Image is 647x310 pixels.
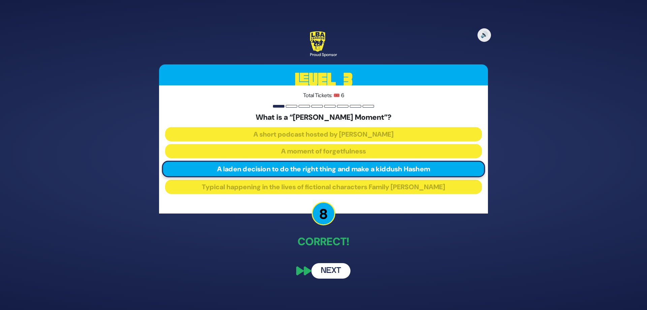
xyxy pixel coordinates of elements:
[312,202,335,225] p: 8
[311,263,350,279] button: Next
[159,64,488,95] h3: Level 3
[159,233,488,250] p: Correct!
[162,161,485,177] button: A laden decision to do the right thing and make a kiddush Hashem
[165,144,482,158] button: A moment of forgetfulness
[310,31,325,52] img: LBA
[165,113,482,122] h5: What is a “[PERSON_NAME] Moment”?
[165,180,482,194] button: Typical happening in the lives of fictional characters Family [PERSON_NAME]
[310,52,337,58] div: Proud Sponsor
[165,127,482,141] button: A short podcast hosted by [PERSON_NAME]
[477,28,491,42] button: 🔊
[165,91,482,100] p: Total Tickets: 🎟️ 6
